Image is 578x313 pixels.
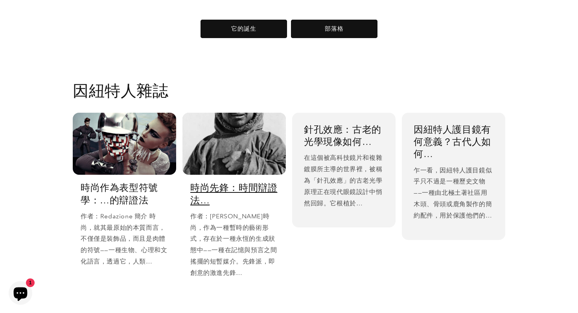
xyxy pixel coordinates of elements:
[414,123,493,160] a: 因紐特人護目鏡有何意義？古代人如何…
[190,181,278,206] a: 時尚先鋒：時間辯證法…
[81,181,168,206] a: 時尚作為表型符號學：…的辯證法
[6,281,35,307] inbox-online-store-chat: Shopify 線上商店聊天
[304,123,384,148] a: 針孔效應：古老的光學現像如何…
[291,20,377,38] a: 部落格
[201,20,287,38] a: 它的誕生
[73,81,169,100] font: 因紐特人雜誌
